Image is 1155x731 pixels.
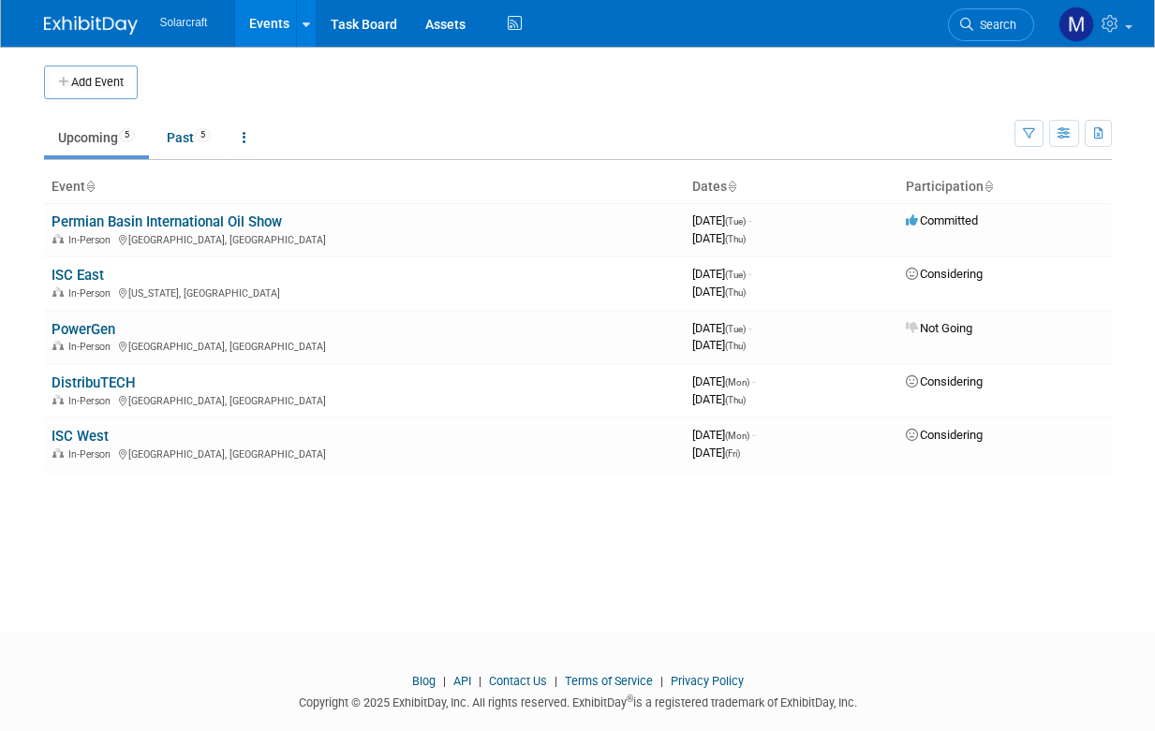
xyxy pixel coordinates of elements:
div: [US_STATE], [GEOGRAPHIC_DATA] [52,285,677,300]
span: Considering [906,374,983,388]
span: Considering [906,428,983,442]
span: [DATE] [692,285,746,299]
span: (Mon) [725,377,749,387]
a: Sort by Start Date [727,179,736,194]
img: In-Person Event [52,341,64,350]
span: - [748,321,751,335]
a: Permian Basin International Oil Show [52,213,282,230]
span: (Thu) [725,341,746,351]
span: [DATE] [692,392,746,406]
span: [DATE] [692,213,751,227]
a: Blog [412,674,436,688]
span: Not Going [906,321,972,335]
img: In-Person Event [52,448,64,458]
span: Search [973,18,1016,32]
span: 5 [195,128,211,142]
span: - [752,374,755,388]
span: (Tue) [725,270,746,280]
span: - [752,428,755,442]
span: | [550,674,562,688]
img: ExhibitDay [44,16,138,35]
th: Event [44,171,685,203]
span: | [438,674,451,688]
a: Privacy Policy [671,674,744,688]
a: DistribuTECH [52,374,136,391]
img: In-Person Event [52,287,64,297]
span: - [748,267,751,281]
span: | [656,674,668,688]
a: API [453,674,471,688]
span: [DATE] [692,321,751,335]
span: [DATE] [692,231,746,245]
div: [GEOGRAPHIC_DATA], [GEOGRAPHIC_DATA] [52,231,677,246]
span: Considering [906,267,983,281]
a: ISC East [52,267,104,284]
a: Sort by Event Name [85,179,95,194]
span: In-Person [68,448,116,461]
span: Committed [906,213,978,227]
div: [GEOGRAPHIC_DATA], [GEOGRAPHIC_DATA] [52,338,677,353]
span: In-Person [68,341,116,353]
span: [DATE] [692,428,755,442]
th: Participation [898,171,1112,203]
span: (Tue) [725,324,746,334]
span: In-Person [68,234,116,246]
span: [DATE] [692,446,740,460]
a: Past5 [153,120,225,155]
span: (Thu) [725,287,746,298]
a: PowerGen [52,321,115,338]
span: 5 [119,128,135,142]
span: Solarcraft [160,16,208,29]
span: In-Person [68,395,116,407]
span: [DATE] [692,338,746,352]
img: In-Person Event [52,395,64,404]
a: Terms of Service [565,674,653,688]
img: Madison Fichtner [1059,7,1094,42]
span: - [748,213,751,227]
th: Dates [685,171,898,203]
a: ISC West [52,428,109,445]
span: (Tue) [725,216,746,227]
span: [DATE] [692,267,751,281]
a: Search [948,8,1034,41]
a: Contact Us [489,674,547,688]
span: In-Person [68,287,116,300]
span: [DATE] [692,374,755,388]
a: Sort by Participation Type [984,179,993,194]
div: [GEOGRAPHIC_DATA], [GEOGRAPHIC_DATA] [52,392,677,407]
span: (Thu) [725,234,746,244]
span: | [474,674,486,688]
a: Upcoming5 [44,120,149,155]
span: (Fri) [725,448,740,459]
div: [GEOGRAPHIC_DATA], [GEOGRAPHIC_DATA] [52,446,677,461]
img: In-Person Event [52,234,64,243]
span: (Thu) [725,395,746,405]
button: Add Event [44,66,138,99]
span: (Mon) [725,431,749,441]
sup: ® [627,694,633,704]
